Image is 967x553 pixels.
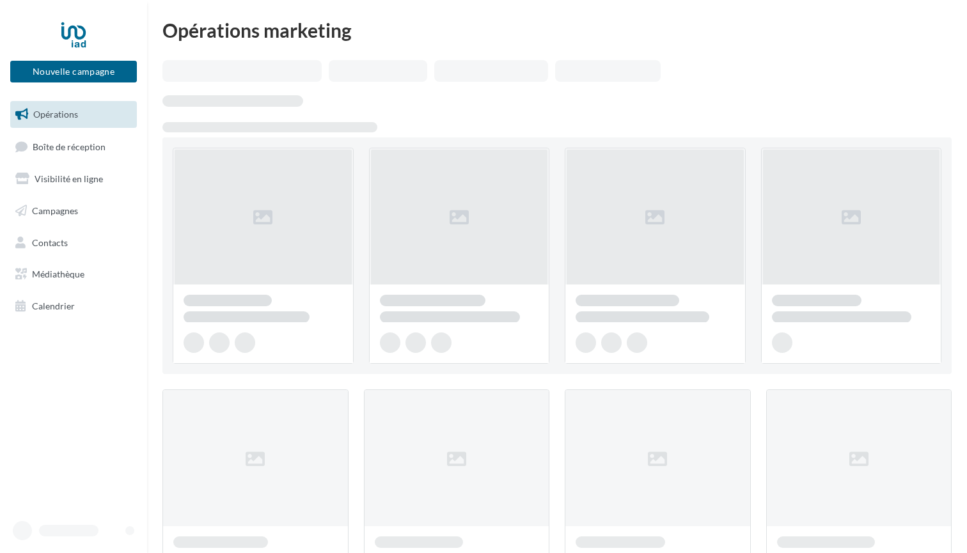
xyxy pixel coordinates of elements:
[8,261,139,288] a: Médiathèque
[33,141,106,152] span: Boîte de réception
[33,109,78,120] span: Opérations
[35,173,103,184] span: Visibilité en ligne
[32,237,68,247] span: Contacts
[8,101,139,128] a: Opérations
[32,269,84,279] span: Médiathèque
[162,20,952,40] div: Opérations marketing
[32,205,78,216] span: Campagnes
[8,230,139,256] a: Contacts
[32,300,75,311] span: Calendrier
[8,133,139,160] a: Boîte de réception
[8,293,139,320] a: Calendrier
[8,198,139,224] a: Campagnes
[8,166,139,192] a: Visibilité en ligne
[10,61,137,82] button: Nouvelle campagne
